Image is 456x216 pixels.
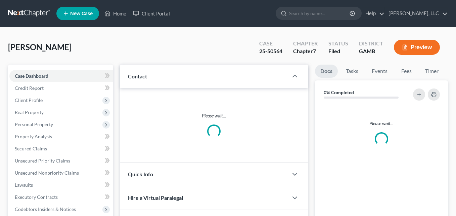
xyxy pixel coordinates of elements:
[9,191,113,203] a: Executory Contracts
[385,7,448,20] a: [PERSON_NAME], LLC
[9,167,113,179] a: Unsecured Nonpriority Claims
[289,7,351,20] input: Search by name...
[15,85,44,91] span: Credit Report
[9,70,113,82] a: Case Dashboard
[8,42,72,52] span: [PERSON_NAME]
[259,47,282,55] div: 25-50564
[128,171,153,177] span: Quick Info
[359,40,383,47] div: District
[101,7,130,20] a: Home
[15,97,43,103] span: Client Profile
[15,134,52,139] span: Property Analysis
[366,65,393,78] a: Events
[396,65,417,78] a: Fees
[9,155,113,167] a: Unsecured Priority Claims
[315,65,338,78] a: Docs
[324,89,354,95] strong: 0% Completed
[259,40,282,47] div: Case
[15,109,44,115] span: Real Property
[313,48,316,54] span: 7
[293,40,318,47] div: Chapter
[15,121,53,127] span: Personal Property
[320,120,443,127] p: Please wait...
[130,7,173,20] a: Client Portal
[128,112,301,119] p: Please wait...
[15,206,76,212] span: Codebtors Insiders & Notices
[15,73,48,79] span: Case Dashboard
[15,170,79,176] span: Unsecured Nonpriority Claims
[70,11,93,16] span: New Case
[328,40,348,47] div: Status
[328,47,348,55] div: Filed
[9,143,113,155] a: Secured Claims
[9,179,113,191] a: Lawsuits
[9,131,113,143] a: Property Analysis
[15,194,58,200] span: Executory Contracts
[9,82,113,94] a: Credit Report
[420,65,444,78] a: Timer
[293,47,318,55] div: Chapter
[15,146,47,151] span: Secured Claims
[128,73,147,79] span: Contact
[340,65,364,78] a: Tasks
[128,194,183,201] span: Hire a Virtual Paralegal
[15,158,70,164] span: Unsecured Priority Claims
[362,7,384,20] a: Help
[15,182,33,188] span: Lawsuits
[359,47,383,55] div: GAMB
[394,40,440,55] button: Preview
